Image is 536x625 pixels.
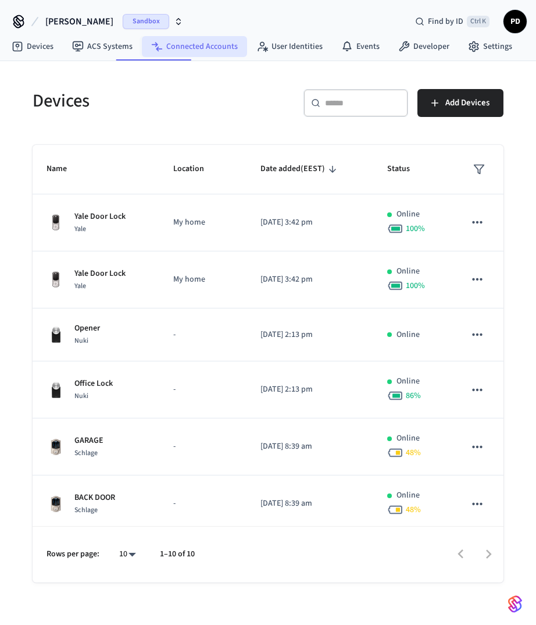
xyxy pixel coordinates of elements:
span: Sandbox [123,14,169,29]
img: Yale Assure Touchscreen Wifi Smart Lock, Satin Nickel, Front [47,214,65,232]
p: 1–10 of 10 [160,548,195,560]
img: SeamLogoGradient.69752ec5.svg [508,595,522,613]
a: User Identities [247,36,332,57]
p: GARAGE [74,435,103,447]
span: 100 % [406,223,425,235]
span: PD [505,11,526,32]
p: [DATE] 2:13 pm [260,383,360,396]
p: [DATE] 8:39 am [260,498,360,510]
p: Online [396,208,420,221]
span: 48 % [406,447,421,459]
p: Online [396,265,420,278]
span: 48 % [406,504,421,516]
img: Nuki Smart Lock 3.0 Pro Black, Front [47,325,65,344]
div: 10 [113,546,141,563]
span: Ctrl K [467,16,489,27]
p: [DATE] 2:13 pm [260,329,360,341]
a: ACS Systems [63,36,142,57]
span: Find by ID [428,16,463,27]
span: Status [387,160,425,178]
img: Schlage Sense Smart Deadbolt with Camelot Trim, Front [47,438,65,456]
a: Connected Accounts [142,36,247,57]
a: Devices [2,36,63,57]
span: Schlage [74,505,98,515]
p: - [173,498,233,510]
img: Nuki Smart Lock 3.0 Pro Black, Front [47,381,65,399]
p: My home [173,274,233,286]
div: Find by IDCtrl K [406,11,499,32]
span: Add Devices [445,95,489,111]
span: Schlage [74,448,98,458]
p: Office Lock [74,378,113,390]
span: Nuki [74,336,88,346]
p: Yale Door Lock [74,268,126,280]
img: Yale Assure Touchscreen Wifi Smart Lock, Satin Nickel, Front [47,271,65,289]
span: Yale [74,281,86,291]
p: Yale Door Lock [74,211,126,223]
span: 100 % [406,280,425,292]
span: [PERSON_NAME] [45,15,113,29]
a: Developer [389,36,459,57]
span: Nuki [74,391,88,401]
span: Name [47,160,82,178]
span: Location [173,160,219,178]
p: [DATE] 3:42 pm [260,274,360,286]
p: - [173,383,233,396]
p: [DATE] 3:42 pm [260,216,360,229]
h5: Devices [33,89,261,113]
p: BACK DOOR [74,492,115,504]
p: Online [396,375,420,388]
p: Opener [74,322,100,335]
p: Online [396,329,420,341]
button: PD [503,10,527,33]
span: Date added(EEST) [260,160,340,178]
img: Schlage Sense Smart Deadbolt with Camelot Trim, Front [47,495,65,513]
p: Online [396,432,420,445]
span: 86 % [406,390,421,402]
a: Events [332,36,389,57]
p: Online [396,489,420,502]
a: Settings [459,36,521,57]
span: Yale [74,224,86,234]
p: - [173,441,233,453]
p: My home [173,216,233,229]
p: - [173,329,233,341]
p: Rows per page: [47,548,99,560]
button: Add Devices [417,89,503,117]
p: [DATE] 8:39 am [260,441,360,453]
